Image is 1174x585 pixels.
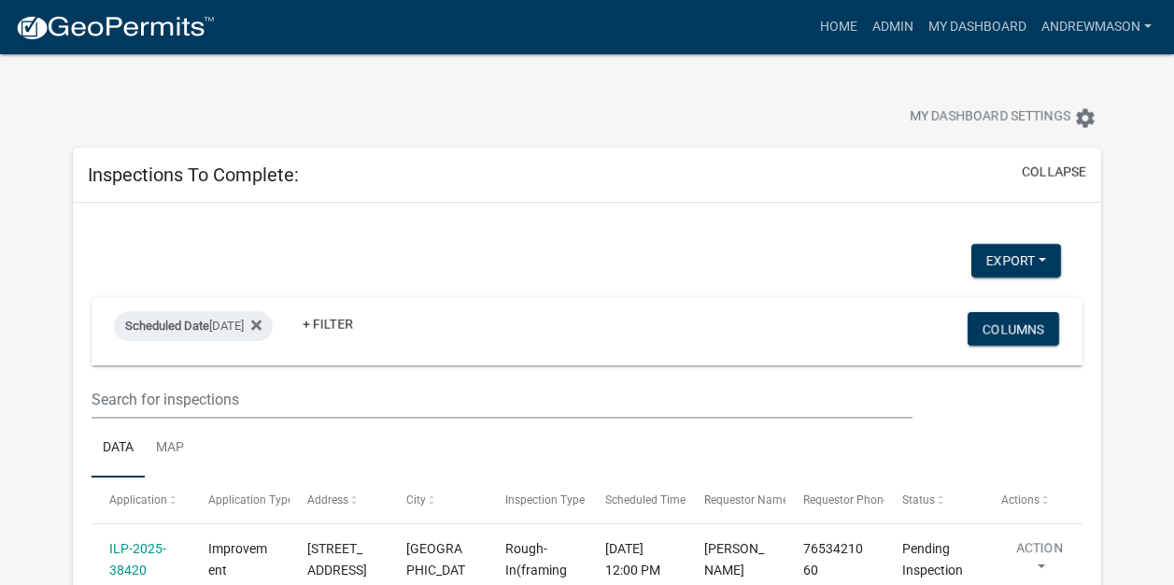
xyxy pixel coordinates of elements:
button: Export [971,244,1061,278]
span: Pending Inspection [902,541,963,578]
span: Requestor Name [704,493,788,507]
span: City [406,493,426,507]
datatable-header-cell: Requestor Phone [785,478,884,522]
span: 2930 SOUTHAMPTON DR [307,541,367,578]
h5: Inspections To Complete: [88,164,299,186]
datatable-header-cell: City [389,478,488,522]
datatable-header-cell: Scheduled Time [587,478,686,522]
datatable-header-cell: Application [92,478,191,522]
span: Actions [1001,493,1040,507]
span: 7653421060 [803,541,863,578]
a: AndrewMason [1034,9,1159,45]
datatable-header-cell: Requestor Name [686,478,785,522]
datatable-header-cell: Address [290,478,389,522]
span: Scheduled Time [605,493,686,507]
span: Requestor Phone [803,493,889,507]
div: [DATE] [114,311,273,341]
datatable-header-cell: Application Type [191,478,290,522]
datatable-header-cell: Inspection Type [488,478,587,522]
a: My Dashboard [921,9,1034,45]
button: My Dashboard Settingssettings [895,99,1111,136]
a: + Filter [288,307,368,341]
span: Application [109,493,167,507]
input: Search for inspections [92,380,912,419]
span: My Dashboard Settings [910,107,1070,129]
a: Map [145,419,195,478]
a: Data [92,419,145,478]
datatable-header-cell: Actions [983,478,1082,522]
a: ILP-2025-38420 [109,541,166,578]
datatable-header-cell: Status [884,478,983,522]
button: Columns [968,312,1059,346]
span: 09/08/2025, 12:00 PM [605,541,660,578]
span: Inspection Type [505,493,585,507]
button: collapse [1022,163,1086,182]
span: Status [902,493,935,507]
button: Action [1001,538,1078,585]
span: Application Type [208,493,293,507]
a: Home [813,9,865,45]
span: Address [307,493,348,507]
span: Scheduled Date [125,319,209,333]
a: Admin [865,9,921,45]
i: settings [1074,107,1096,129]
